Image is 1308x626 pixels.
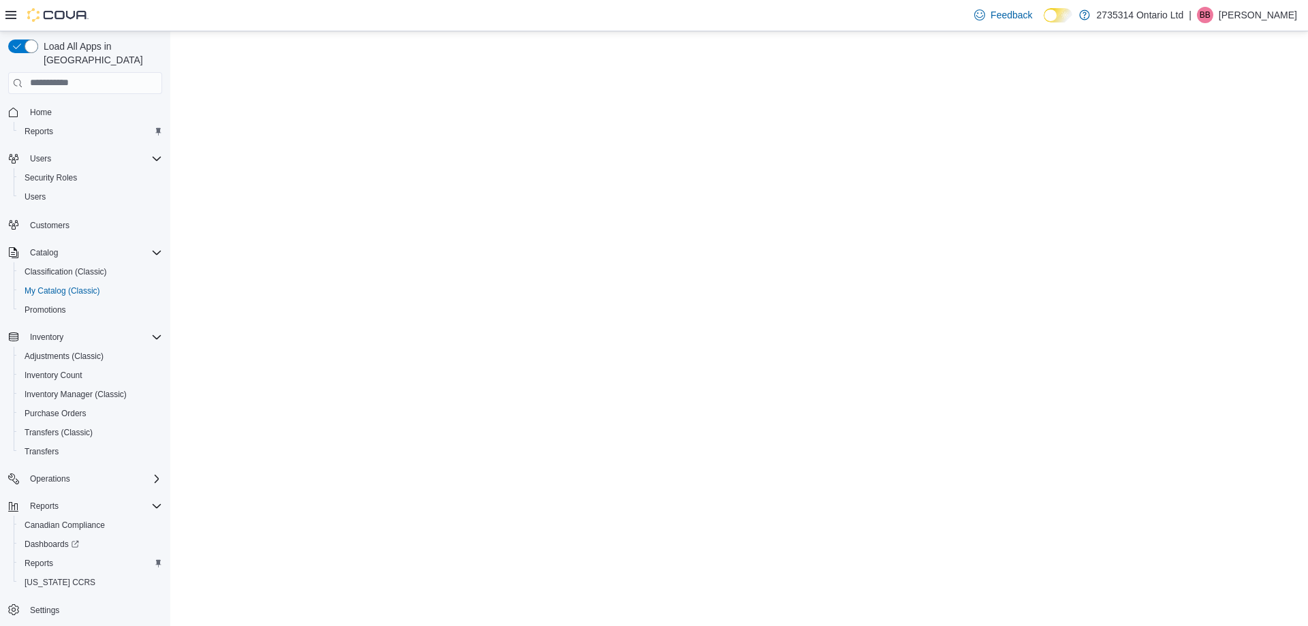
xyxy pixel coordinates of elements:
[3,102,168,122] button: Home
[19,123,162,140] span: Reports
[25,216,162,233] span: Customers
[14,187,168,206] button: Users
[25,245,63,261] button: Catalog
[30,332,63,343] span: Inventory
[30,473,70,484] span: Operations
[14,366,168,385] button: Inventory Count
[14,385,168,404] button: Inventory Manager (Classic)
[14,300,168,319] button: Promotions
[19,536,162,552] span: Dashboards
[1189,7,1192,23] p: |
[1219,7,1297,23] p: [PERSON_NAME]
[25,520,105,531] span: Canadian Compliance
[25,172,77,183] span: Security Roles
[25,558,53,569] span: Reports
[25,266,107,277] span: Classification (Classic)
[14,554,168,573] button: Reports
[38,40,162,67] span: Load All Apps in [GEOGRAPHIC_DATA]
[25,126,53,137] span: Reports
[3,243,168,262] button: Catalog
[25,471,76,487] button: Operations
[14,442,168,461] button: Transfers
[25,446,59,457] span: Transfers
[19,517,162,533] span: Canadian Compliance
[19,405,92,422] a: Purchase Orders
[14,573,168,592] button: [US_STATE] CCRS
[19,386,132,403] a: Inventory Manager (Classic)
[14,404,168,423] button: Purchase Orders
[25,285,100,296] span: My Catalog (Classic)
[25,304,66,315] span: Promotions
[19,367,88,384] a: Inventory Count
[19,536,84,552] a: Dashboards
[14,122,168,141] button: Reports
[30,501,59,512] span: Reports
[1200,7,1211,23] span: BB
[25,539,79,550] span: Dashboards
[1097,7,1184,23] p: 2735314 Ontario Ltd
[14,516,168,535] button: Canadian Compliance
[25,389,127,400] span: Inventory Manager (Classic)
[19,517,110,533] a: Canadian Compliance
[19,386,162,403] span: Inventory Manager (Classic)
[991,8,1032,22] span: Feedback
[19,348,162,364] span: Adjustments (Classic)
[19,170,162,186] span: Security Roles
[25,104,162,121] span: Home
[3,215,168,234] button: Customers
[25,471,162,487] span: Operations
[25,601,162,619] span: Settings
[19,555,59,572] a: Reports
[19,555,162,572] span: Reports
[19,443,162,460] span: Transfers
[3,469,168,488] button: Operations
[14,281,168,300] button: My Catalog (Classic)
[19,574,162,591] span: Washington CCRS
[25,329,69,345] button: Inventory
[19,302,72,318] a: Promotions
[19,367,162,384] span: Inventory Count
[25,191,46,202] span: Users
[1197,7,1213,23] div: Brodie Baker
[25,151,162,167] span: Users
[19,443,64,460] a: Transfers
[25,498,64,514] button: Reports
[25,427,93,438] span: Transfers (Classic)
[25,245,162,261] span: Catalog
[25,217,75,234] a: Customers
[25,329,162,345] span: Inventory
[19,302,162,318] span: Promotions
[30,605,59,616] span: Settings
[19,123,59,140] a: Reports
[30,220,69,231] span: Customers
[25,602,65,619] a: Settings
[25,351,104,362] span: Adjustments (Classic)
[19,283,106,299] a: My Catalog (Classic)
[3,149,168,168] button: Users
[19,348,109,364] a: Adjustments (Classic)
[19,170,82,186] a: Security Roles
[19,264,112,280] a: Classification (Classic)
[25,151,57,167] button: Users
[25,577,95,588] span: [US_STATE] CCRS
[969,1,1038,29] a: Feedback
[19,189,51,205] a: Users
[25,370,82,381] span: Inventory Count
[30,247,58,258] span: Catalog
[30,153,51,164] span: Users
[14,262,168,281] button: Classification (Classic)
[25,408,87,419] span: Purchase Orders
[19,424,98,441] a: Transfers (Classic)
[1044,22,1044,23] span: Dark Mode
[14,168,168,187] button: Security Roles
[14,535,168,554] a: Dashboards
[25,498,162,514] span: Reports
[19,405,162,422] span: Purchase Orders
[19,424,162,441] span: Transfers (Classic)
[30,107,52,118] span: Home
[3,497,168,516] button: Reports
[3,328,168,347] button: Inventory
[19,574,101,591] a: [US_STATE] CCRS
[19,189,162,205] span: Users
[3,600,168,620] button: Settings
